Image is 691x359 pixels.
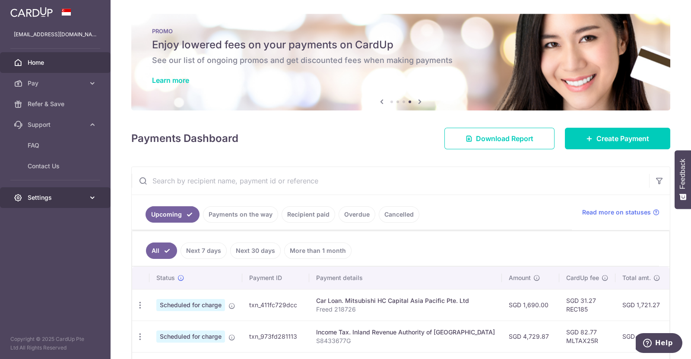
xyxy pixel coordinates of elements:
td: txn_973fd281113 [242,321,309,352]
td: SGD 4,729.87 [502,321,559,352]
p: PROMO [152,28,650,35]
a: Recipient paid [282,206,335,223]
input: Search by recipient name, payment id or reference [132,167,649,195]
a: Overdue [339,206,375,223]
span: Download Report [476,133,533,144]
th: Payment details [309,267,502,289]
span: Read more on statuses [582,208,651,217]
a: Read more on statuses [582,208,659,217]
span: Pay [28,79,85,88]
span: Settings [28,193,85,202]
td: SGD 1,690.00 [502,289,559,321]
span: Create Payment [596,133,649,144]
div: Car Loan. Mitsubishi HC Capital Asia Pacific Pte. Ltd [316,296,495,305]
span: Contact Us [28,162,85,170]
a: Next 30 days [230,242,281,259]
td: SGD 4,812.64 [615,321,671,352]
a: Create Payment [565,128,670,149]
div: Income Tax. Inland Revenue Authority of [GEOGRAPHIC_DATA] [316,328,495,337]
p: [EMAIL_ADDRESS][DOMAIN_NAME] [14,30,97,39]
img: CardUp [10,7,53,17]
span: Total amt. [622,274,651,282]
a: More than 1 month [284,242,352,259]
p: Freed 218726 [316,305,495,314]
span: Scheduled for charge [156,299,225,311]
a: Learn more [152,76,189,85]
td: SGD 1,721.27 [615,289,671,321]
p: S8433677G [316,337,495,345]
h5: Enjoy lowered fees on your payments on CardUp [152,38,650,52]
a: Cancelled [379,206,419,223]
span: Feedback [679,159,687,189]
td: SGD 82.77 MLTAX25R [559,321,615,352]
span: Status [156,274,175,282]
span: CardUp fee [566,274,599,282]
span: Amount [509,274,531,282]
a: Next 7 days [181,242,227,259]
span: Refer & Save [28,100,85,108]
td: txn_411fc729dcc [242,289,309,321]
td: SGD 31.27 REC185 [559,289,615,321]
iframe: Opens a widget where you can find more information [636,333,682,355]
span: Scheduled for charge [156,331,225,343]
span: FAQ [28,141,85,150]
span: Support [28,120,85,129]
a: Download Report [444,128,555,149]
button: Feedback - Show survey [675,150,691,209]
h6: See our list of ongoing promos and get discounted fees when making payments [152,55,650,66]
a: All [146,242,177,259]
span: Home [28,58,85,67]
img: Latest Promos banner [131,14,670,110]
h4: Payments Dashboard [131,131,238,146]
a: Upcoming [146,206,200,223]
a: Payments on the way [203,206,278,223]
th: Payment ID [242,267,309,289]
